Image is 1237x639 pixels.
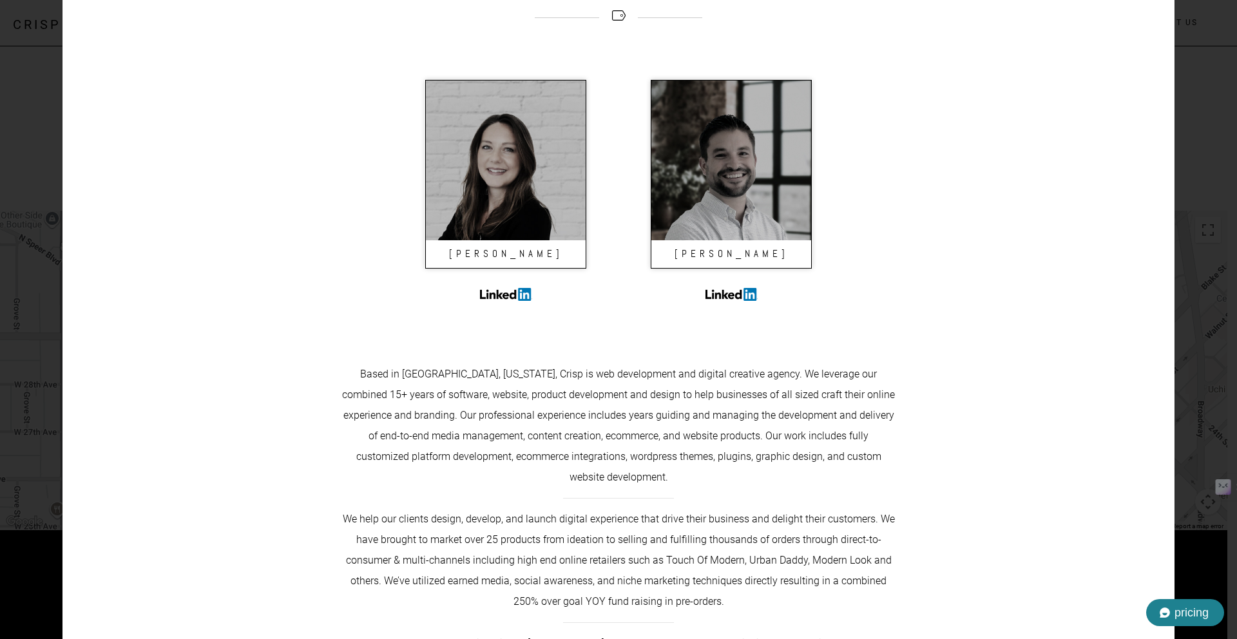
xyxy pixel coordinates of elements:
img: Card image cap [426,81,586,240]
h3: [PERSON_NAME] [426,247,586,262]
h3: [PERSON_NAME] [651,247,811,262]
div: pricing [1175,604,1209,622]
img: Card image cap [651,81,811,240]
p: Based in [GEOGRAPHIC_DATA], [US_STATE], Crisp is web development and digital creative agency. We ... [341,364,896,488]
p: We help our clients design, develop, and launch digital experience that drive their business and ... [341,509,896,612]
